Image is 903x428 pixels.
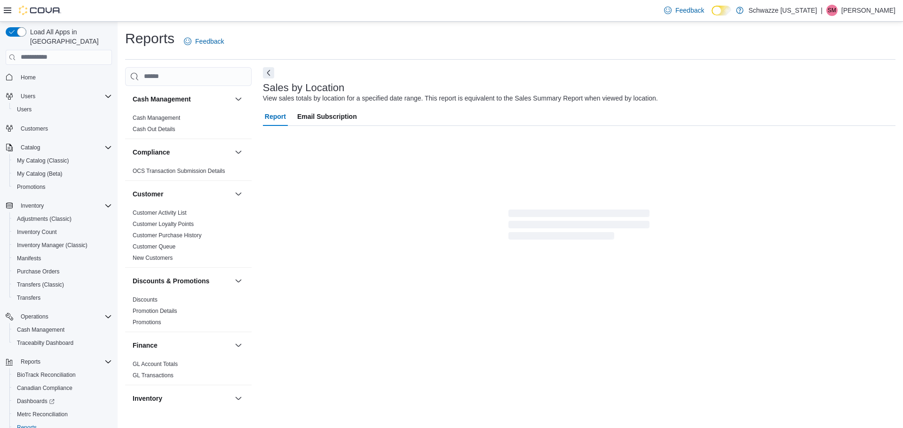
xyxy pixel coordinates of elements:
[26,27,112,46] span: Load All Apps in [GEOGRAPHIC_DATA]
[13,279,112,290] span: Transfers (Classic)
[13,266,63,277] a: Purchase Orders
[13,104,112,115] span: Users
[9,278,116,291] button: Transfers (Classic)
[133,114,180,122] span: Cash Management
[9,239,116,252] button: Inventory Manager (Classic)
[133,296,158,303] a: Discounts
[263,67,274,78] button: Next
[2,141,116,154] button: Catalog
[13,213,112,225] span: Adjustments (Classic)
[133,308,177,314] a: Promotion Details
[17,123,52,134] a: Customers
[133,221,194,227] a: Customer Loyalty Points
[133,148,170,157] h3: Compliance
[9,408,116,421] button: Metrc Reconciliation
[17,397,55,405] span: Dashboards
[17,123,112,134] span: Customers
[17,326,64,334] span: Cash Management
[675,6,704,15] span: Feedback
[21,202,44,210] span: Inventory
[233,188,244,200] button: Customer
[233,147,244,158] button: Compliance
[17,311,52,322] button: Operations
[9,252,116,265] button: Manifests
[21,93,35,100] span: Users
[263,82,345,93] h3: Sales by Location
[13,253,112,264] span: Manifests
[841,5,895,16] p: [PERSON_NAME]
[17,339,73,347] span: Traceabilty Dashboard
[233,93,244,105] button: Cash Management
[13,253,45,264] a: Manifests
[660,1,708,20] a: Feedback
[13,181,112,193] span: Promotions
[233,393,244,404] button: Inventory
[2,90,116,103] button: Users
[13,369,79,381] a: BioTrack Reconciliation
[133,167,225,175] span: OCS Transaction Submission Details
[133,189,163,199] h3: Customer
[133,243,175,250] a: Customer Queue
[13,226,61,238] a: Inventory Count
[17,294,40,302] span: Transfers
[13,240,112,251] span: Inventory Manager (Classic)
[21,358,40,366] span: Reports
[17,268,60,275] span: Purchase Orders
[13,324,68,335] a: Cash Management
[13,292,112,303] span: Transfers
[17,91,112,102] span: Users
[133,319,161,326] a: Promotions
[133,148,231,157] button: Compliance
[13,337,112,349] span: Traceabilty Dashboard
[2,122,116,135] button: Customers
[133,94,191,104] h3: Cash Management
[17,311,112,322] span: Operations
[821,5,823,16] p: |
[133,94,231,104] button: Cash Management
[133,341,158,350] h3: Finance
[13,369,112,381] span: BioTrack Reconciliation
[17,356,44,367] button: Reports
[17,142,44,153] button: Catalog
[133,210,187,216] a: Customer Activity List
[133,341,231,350] button: Finance
[9,167,116,180] button: My Catalog (Beta)
[13,396,112,407] span: Dashboards
[133,394,231,403] button: Inventory
[125,29,174,48] h1: Reports
[13,396,58,407] a: Dashboards
[17,200,112,211] span: Inventory
[9,291,116,304] button: Transfers
[17,241,87,249] span: Inventory Manager (Classic)
[133,361,178,367] a: GL Account Totals
[712,6,731,16] input: Dark Mode
[2,310,116,323] button: Operations
[17,371,76,379] span: BioTrack Reconciliation
[9,336,116,350] button: Traceabilty Dashboard
[133,168,225,174] a: OCS Transaction Submission Details
[133,276,209,286] h3: Discounts & Promotions
[17,72,40,83] a: Home
[21,74,36,81] span: Home
[125,207,252,267] div: Customer
[17,71,112,83] span: Home
[133,255,173,261] a: New Customers
[125,294,252,332] div: Discounts & Promotions
[826,5,838,16] div: Sarah McDole
[9,154,116,167] button: My Catalog (Classic)
[9,103,116,116] button: Users
[9,381,116,395] button: Canadian Compliance
[13,155,112,166] span: My Catalog (Classic)
[17,281,64,288] span: Transfers (Classic)
[13,382,112,394] span: Canadian Compliance
[508,211,650,241] span: Loading
[17,142,112,153] span: Catalog
[13,266,112,277] span: Purchase Orders
[195,37,224,46] span: Feedback
[9,212,116,226] button: Adjustments (Classic)
[133,372,174,379] span: GL Transactions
